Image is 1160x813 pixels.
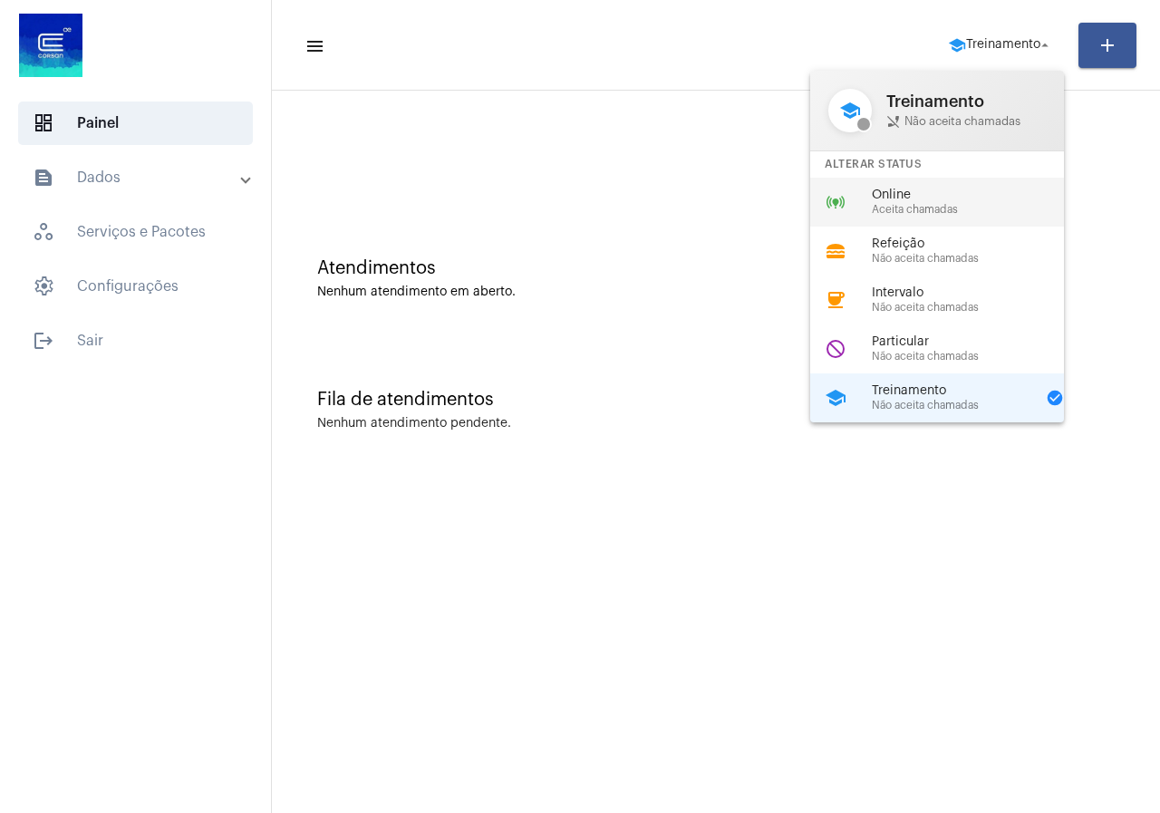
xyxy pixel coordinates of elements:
span: Não aceita chamadas [872,400,1035,411]
div: Alterar Status [810,151,1064,178]
span: Não aceita chamadas [872,253,1078,265]
mat-icon: check_circle [1046,389,1064,407]
span: Refeição [872,237,1078,251]
mat-icon: do_not_disturb [825,338,846,360]
span: Não aceita chamadas [872,302,1078,314]
span: Treinamento [886,92,1046,111]
span: Não aceita chamadas [886,114,1046,129]
mat-icon: online_prediction [825,191,846,213]
span: Online [872,189,1078,202]
span: Aceita chamadas [872,204,1078,216]
mat-icon: phone_disabled [886,114,901,129]
span: Não aceita chamadas [872,351,1078,363]
span: Particular [872,335,1078,349]
mat-icon: lunch_dining [825,240,846,262]
span: Intervalo [872,286,1078,300]
mat-icon: coffee [825,289,846,311]
mat-icon: school [828,89,872,132]
mat-icon: school [825,387,846,409]
span: Treinamento [872,384,1035,398]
